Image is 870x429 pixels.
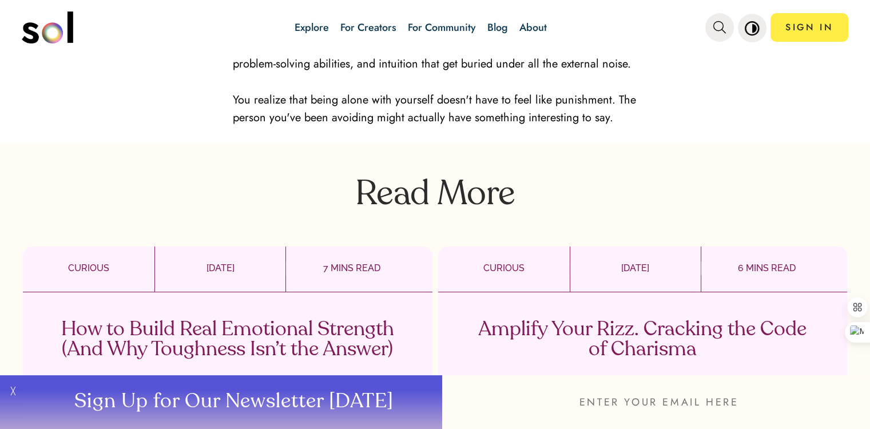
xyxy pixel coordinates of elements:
[295,20,329,35] a: Explore
[770,13,848,42] a: SIGN IN
[286,261,418,275] p: 7 MINS READ
[23,375,442,429] button: Sign Up for Our Newsletter [DATE]
[438,261,570,275] p: CURIOUS
[22,7,848,47] nav: main navigation
[487,20,508,35] a: Blog
[233,92,636,126] span: You realize that being alone with yourself doesn't have to feel like punishment. The person you'v...
[474,320,811,360] p: Amplify Your Rizz. Cracking the Code of Charisma
[442,375,870,429] input: ENTER YOUR EMAIL HERE
[408,20,476,35] a: For Community
[59,320,396,360] p: How to Build Real Emotional Strength (And Why Toughness Isn’t the Answer)
[570,261,701,275] p: [DATE]
[23,261,154,275] p: CURIOUS
[155,261,285,275] p: [DATE]
[340,20,396,35] a: For Creators
[22,11,73,43] img: logo
[519,20,547,35] a: About
[701,261,833,275] p: 6 MINS READ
